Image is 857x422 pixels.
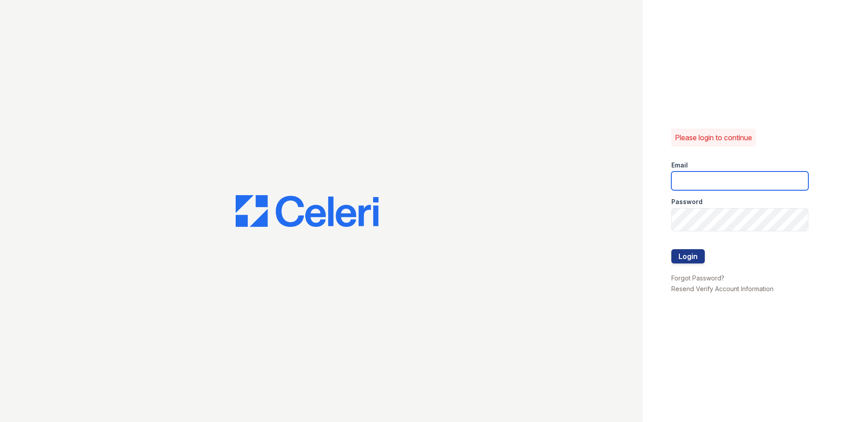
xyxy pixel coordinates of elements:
label: Password [671,197,703,206]
img: CE_Logo_Blue-a8612792a0a2168367f1c8372b55b34899dd931a85d93a1a3d3e32e68fde9ad4.png [236,195,379,227]
p: Please login to continue [675,132,752,143]
button: Login [671,249,705,263]
a: Forgot Password? [671,274,724,282]
label: Email [671,161,688,170]
a: Resend Verify Account Information [671,285,774,292]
